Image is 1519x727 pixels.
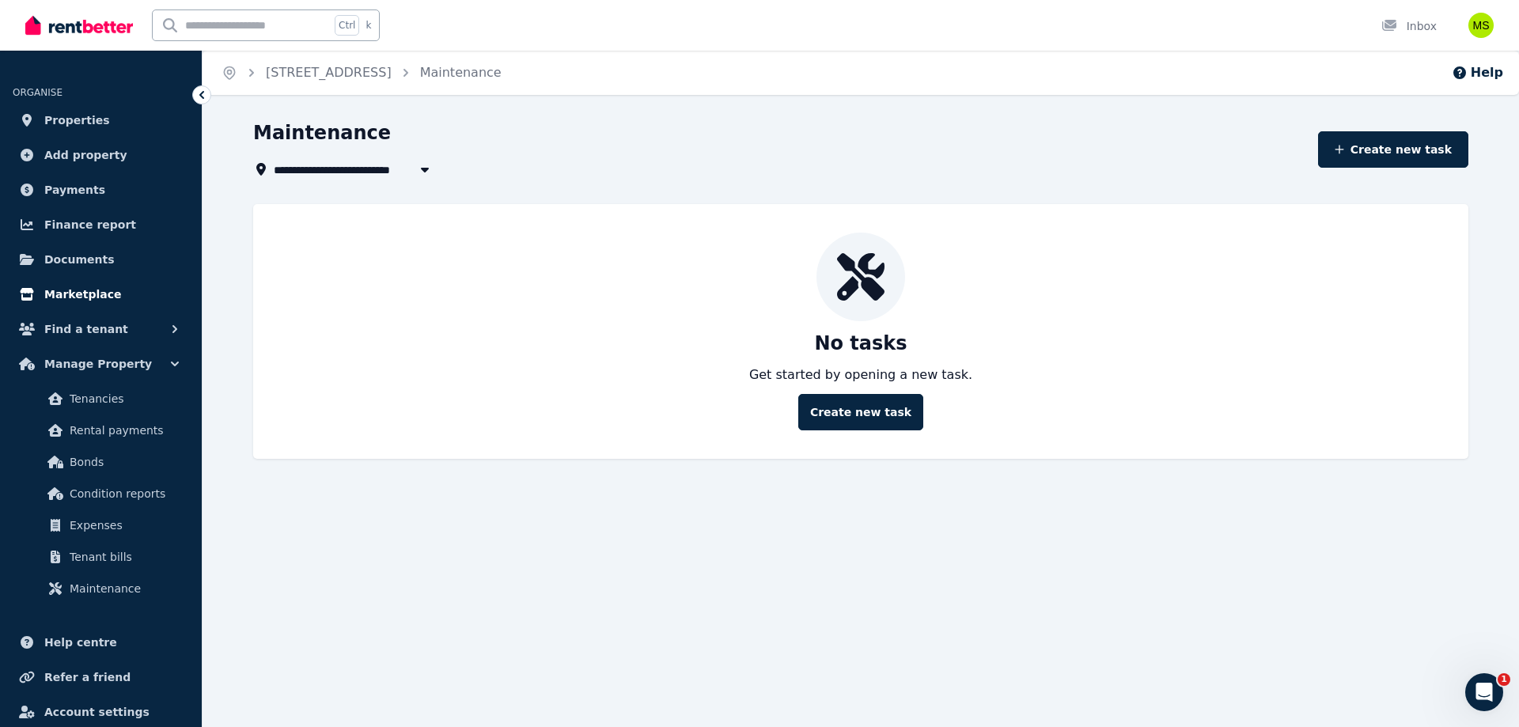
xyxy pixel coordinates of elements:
img: Matthew Schultz [1468,13,1494,38]
button: Create new task [1318,131,1469,168]
a: Tenancies [19,383,183,415]
button: Help [1452,63,1503,82]
span: Add property [44,146,127,165]
span: Payments [44,180,105,199]
a: Tenant bills [19,541,183,573]
span: Expenses [70,516,176,535]
a: Maintenance [19,573,183,604]
span: Find a tenant [44,320,128,339]
a: [STREET_ADDRESS] [266,65,392,80]
a: Help centre [13,627,189,658]
div: Inbox [1381,18,1437,34]
img: RentBetter [25,13,133,37]
span: Tenant bills [70,547,176,566]
span: 1 [1498,673,1510,686]
nav: Breadcrumb [203,51,521,95]
a: Condition reports [19,478,183,509]
a: Finance report [13,209,189,240]
button: Create new task [798,394,923,430]
span: Properties [44,111,110,130]
a: Maintenance [420,65,502,80]
a: Bonds [19,446,183,478]
p: Get started by opening a new task. [749,365,972,384]
a: Properties [13,104,189,136]
button: Find a tenant [13,313,189,345]
span: Ctrl [335,15,359,36]
span: Tenancies [70,389,176,408]
a: Documents [13,244,189,275]
span: Marketplace [44,285,121,304]
span: Rental payments [70,421,176,440]
a: Refer a friend [13,661,189,693]
h1: Maintenance [253,120,391,146]
span: Manage Property [44,354,152,373]
span: Account settings [44,702,150,721]
a: Marketplace [13,278,189,310]
a: Payments [13,174,189,206]
button: Manage Property [13,348,189,380]
p: No tasks [814,331,907,356]
a: Add property [13,139,189,171]
span: Bonds [70,452,176,471]
span: Condition reports [70,484,176,503]
span: Help centre [44,633,117,652]
span: Maintenance [70,579,176,598]
a: Rental payments [19,415,183,446]
span: k [366,19,371,32]
iframe: Intercom live chat [1465,673,1503,711]
a: Expenses [19,509,183,541]
span: Refer a friend [44,668,131,687]
span: Documents [44,250,115,269]
span: Finance report [44,215,136,234]
span: ORGANISE [13,87,63,98]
